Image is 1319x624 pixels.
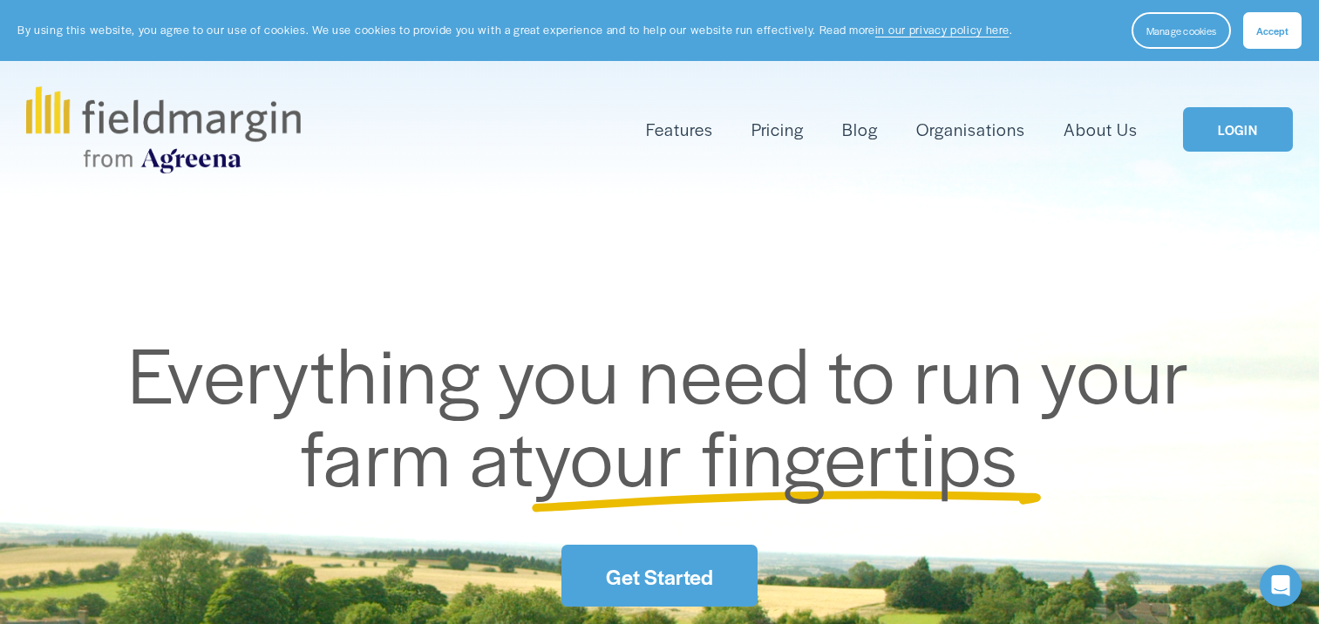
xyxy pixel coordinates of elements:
a: Get Started [561,545,757,607]
img: fieldmargin.com [26,86,300,173]
span: Accept [1256,24,1288,37]
a: LOGIN [1183,107,1293,152]
a: Organisations [916,115,1025,144]
span: Features [646,117,713,142]
button: Manage cookies [1132,12,1231,49]
a: Pricing [751,115,804,144]
span: your fingertips [534,400,1018,509]
a: About Us [1064,115,1138,144]
button: Accept [1243,12,1302,49]
div: Open Intercom Messenger [1260,565,1302,607]
a: Blog [842,115,878,144]
p: By using this website, you agree to our use of cookies. We use cookies to provide you with a grea... [17,22,1012,38]
span: Manage cookies [1146,24,1216,37]
a: in our privacy policy here [875,22,1010,37]
span: Everything you need to run your farm at [128,317,1208,510]
a: folder dropdown [646,115,713,144]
